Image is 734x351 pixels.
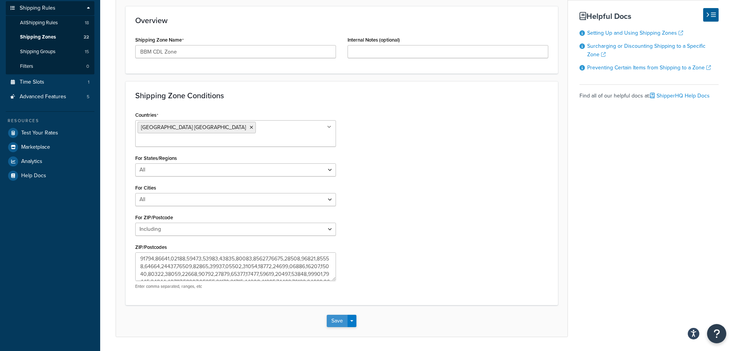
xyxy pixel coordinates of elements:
[6,126,94,140] a: Test Your Rates
[21,144,50,151] span: Marketplace
[6,59,94,74] li: Filters
[6,1,94,74] li: Shipping Rules
[6,30,94,44] a: Shipping Zones22
[6,118,94,124] div: Resources
[6,30,94,44] li: Shipping Zones
[6,1,94,15] a: Shipping Rules
[327,315,348,327] button: Save
[87,94,89,100] span: 5
[650,92,710,100] a: ShipperHQ Help Docs
[6,45,94,59] a: Shipping Groups15
[135,185,156,191] label: For Cities
[587,29,683,37] a: Setting Up and Using Shipping Zones
[20,79,44,86] span: Time Slots
[707,324,726,343] button: Open Resource Center
[135,244,167,250] label: ZIP/Postcodes
[135,37,184,43] label: Shipping Zone Name
[21,173,46,179] span: Help Docs
[6,16,94,30] a: AllShipping Rules18
[348,37,400,43] label: Internal Notes (optional)
[6,169,94,183] a: Help Docs
[88,79,89,86] span: 1
[135,16,548,25] h3: Overview
[20,5,55,12] span: Shipping Rules
[6,75,94,89] a: Time Slots1
[21,130,58,136] span: Test Your Rates
[85,49,89,55] span: 15
[135,112,158,118] label: Countries
[20,20,58,26] span: All Shipping Rules
[6,90,94,104] a: Advanced Features5
[703,8,719,22] button: Hide Help Docs
[6,155,94,168] a: Analytics
[135,252,336,281] textarea: 91794,86641,02188,59473,53983,43835,80083,85627,76675,28508,96821,85558,64664,24437,76509,82865,3...
[135,91,548,100] h3: Shipping Zone Conditions
[84,34,89,40] span: 22
[6,59,94,74] a: Filters0
[579,84,719,101] div: Find all of our helpful docs at:
[6,90,94,104] li: Advanced Features
[141,123,246,131] span: [GEOGRAPHIC_DATA] [GEOGRAPHIC_DATA]
[587,64,711,72] a: Preventing Certain Items from Shipping to a Zone
[135,215,173,220] label: For ZIP/Postcode
[20,94,66,100] span: Advanced Features
[20,34,56,40] span: Shipping Zones
[6,140,94,154] a: Marketplace
[6,75,94,89] li: Time Slots
[579,12,719,20] h3: Helpful Docs
[85,20,89,26] span: 18
[21,158,42,165] span: Analytics
[135,284,336,289] p: Enter comma separated, ranges, etc
[135,155,177,161] label: For States/Regions
[587,42,705,59] a: Surcharging or Discounting Shipping to a Specific Zone
[86,63,89,70] span: 0
[20,63,33,70] span: Filters
[20,49,55,55] span: Shipping Groups
[6,45,94,59] li: Shipping Groups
